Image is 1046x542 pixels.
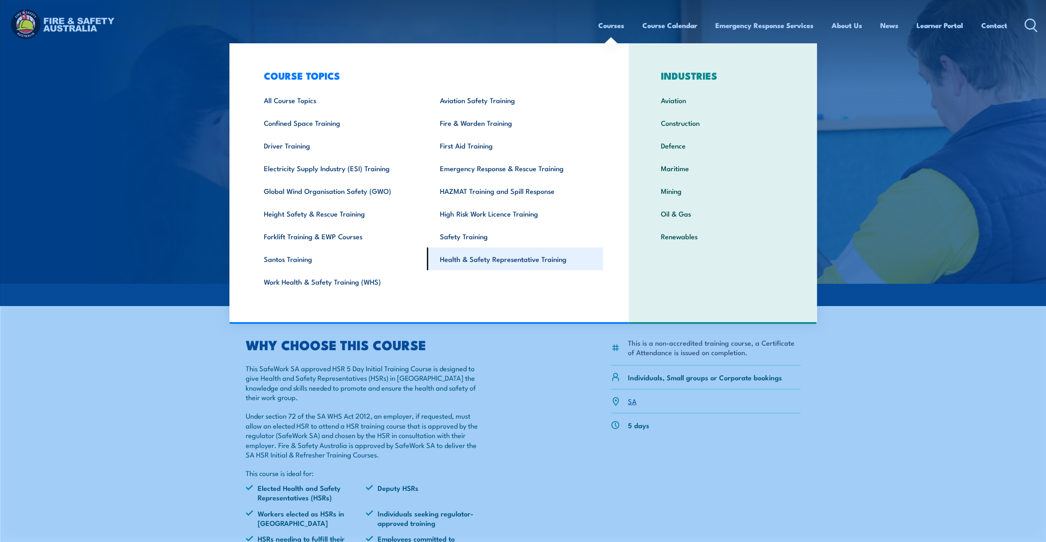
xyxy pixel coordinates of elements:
[246,468,487,478] p: This course is ideal for:
[251,202,427,225] a: Height Safety & Rescue Training
[251,134,427,157] a: Driver Training
[427,225,603,247] a: Safety Training
[648,134,798,157] a: Defence
[251,179,427,202] a: Global Wind Organisation Safety (GWO)
[648,202,798,225] a: Oil & Gas
[648,111,798,134] a: Construction
[251,89,427,111] a: All Course Topics
[648,70,798,81] h3: INDUSTRIES
[251,270,427,293] a: Work Health & Safety Training (WHS)
[251,247,427,270] a: Santos Training
[832,14,862,36] a: About Us
[981,14,1007,36] a: Contact
[246,509,366,528] li: Workers elected as HSRs in [GEOGRAPHIC_DATA]
[246,483,366,502] li: Elected Health and Safety Representatives (HSRs)
[366,509,486,528] li: Individuals seeking regulator-approved training
[427,202,603,225] a: High Risk Work Licence Training
[246,339,487,350] h2: WHY CHOOSE THIS COURSE
[715,14,813,36] a: Emergency Response Services
[648,89,798,111] a: Aviation
[628,372,782,382] p: Individuals, Small groups or Corporate bookings
[427,89,603,111] a: Aviation Safety Training
[427,134,603,157] a: First Aid Training
[251,225,427,247] a: Forklift Training & EWP Courses
[648,225,798,247] a: Renewables
[917,14,963,36] a: Learner Portal
[251,70,603,81] h3: COURSE TOPICS
[648,179,798,202] a: Mining
[246,363,487,402] p: This SafeWork SA approved HSR 5 Day Initial Training Course is designed to give Health and Safety...
[598,14,624,36] a: Courses
[628,396,637,406] a: SA
[880,14,898,36] a: News
[427,111,603,134] a: Fire & Warden Training
[427,179,603,202] a: HAZMAT Training and Spill Response
[366,483,486,502] li: Deputy HSRs
[246,411,487,459] p: Under section 72 of the SA WHS Act 2012, an employer, if requested, must allow an elected HSR to ...
[251,157,427,179] a: Electricity Supply Industry (ESI) Training
[251,111,427,134] a: Confined Space Training
[628,338,801,357] li: This is a non-accredited training course, a Certificate of Attendance is issued on completion.
[427,247,603,270] a: Health & Safety Representative Training
[427,157,603,179] a: Emergency Response & Rescue Training
[642,14,697,36] a: Course Calendar
[628,420,649,430] p: 5 days
[648,157,798,179] a: Maritime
